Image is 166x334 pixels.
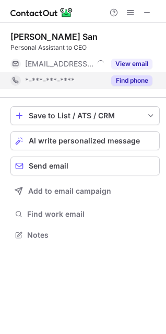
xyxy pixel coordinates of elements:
[10,228,160,242] button: Notes
[29,137,140,145] span: AI write personalized message
[10,157,160,175] button: Send email
[29,112,141,120] div: Save to List / ATS / CRM
[27,209,156,219] span: Find work email
[10,131,160,150] button: AI write personalized message
[10,43,160,52] div: Personal Assistant to CEO
[10,31,98,42] div: [PERSON_NAME] San
[10,182,160,201] button: Add to email campaign
[10,6,73,19] img: ContactOut v5.3.10
[25,59,93,69] span: [EMAIL_ADDRESS][DOMAIN_NAME]
[111,59,152,69] button: Reveal Button
[28,187,111,195] span: Add to email campaign
[111,75,152,86] button: Reveal Button
[29,162,68,170] span: Send email
[10,106,160,125] button: save-profile-one-click
[10,207,160,221] button: Find work email
[27,230,156,240] span: Notes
